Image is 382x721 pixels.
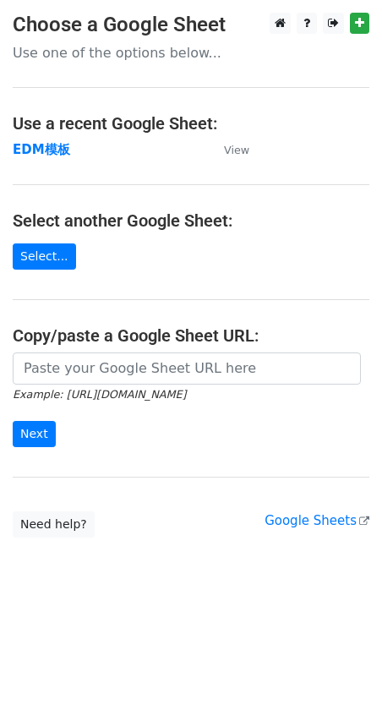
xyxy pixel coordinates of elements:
[13,210,369,231] h4: Select another Google Sheet:
[13,113,369,134] h4: Use a recent Google Sheet:
[13,13,369,37] h3: Choose a Google Sheet
[265,513,369,528] a: Google Sheets
[13,142,70,157] a: EDM模板
[13,243,76,270] a: Select...
[13,421,56,447] input: Next
[13,388,186,401] small: Example: [URL][DOMAIN_NAME]
[224,144,249,156] small: View
[13,44,369,62] p: Use one of the options below...
[207,142,249,157] a: View
[13,352,361,385] input: Paste your Google Sheet URL here
[13,325,369,346] h4: Copy/paste a Google Sheet URL:
[13,511,95,538] a: Need help?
